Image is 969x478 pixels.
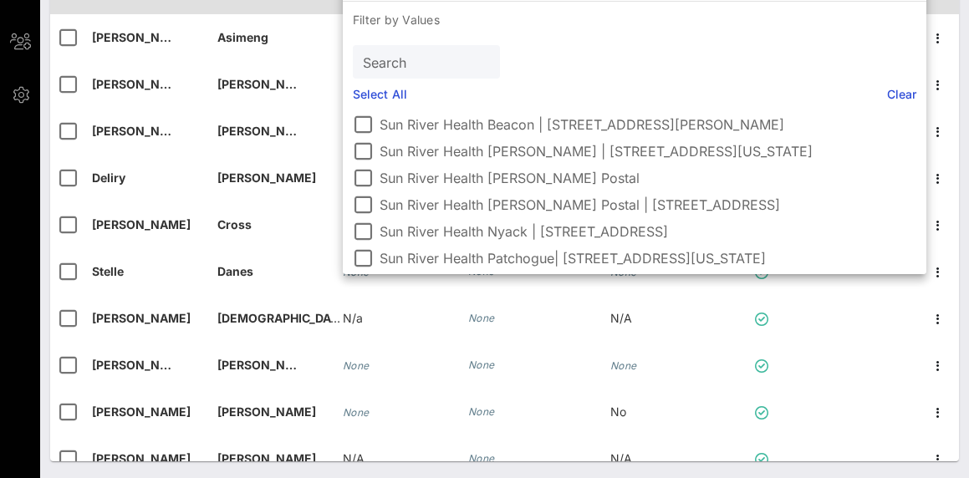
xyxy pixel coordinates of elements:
span: Deliry [92,170,125,185]
span: [PERSON_NAME] [217,358,316,372]
i: None [468,358,495,371]
span: [PERSON_NAME] [92,77,191,91]
label: Sun River Health [PERSON_NAME] Postal | [STREET_ADDRESS] [380,196,916,213]
span: N/A [610,451,632,465]
span: [DEMOGRAPHIC_DATA] [217,311,349,325]
span: [PERSON_NAME] [217,404,316,419]
label: Sun River Health [PERSON_NAME] | [STREET_ADDRESS][US_STATE] [380,143,916,160]
span: Danes [217,264,253,278]
span: [PERSON_NAME] [217,124,316,138]
a: Select All [353,85,407,104]
i: None [468,452,495,465]
span: [PERSON_NAME] [217,451,316,465]
span: Stelle [92,264,124,278]
span: [PERSON_NAME] [217,77,316,91]
i: None [610,359,637,372]
i: None [343,359,370,372]
label: Sun River Health [PERSON_NAME] Postal [380,170,916,186]
i: None [343,406,370,419]
i: None [468,405,495,418]
span: [PERSON_NAME] [92,30,191,44]
a: Clear [887,85,917,104]
span: N/A [610,311,632,325]
span: [PERSON_NAME] [92,451,191,465]
span: [PERSON_NAME] [92,311,191,325]
span: Cross [217,217,252,231]
p: Filter by Values [343,2,926,38]
span: [PERSON_NAME] [92,358,191,372]
span: N/a [343,311,363,325]
i: None [468,312,495,324]
span: Asimeng [217,30,268,44]
label: Sun River Health Beacon | [STREET_ADDRESS][PERSON_NAME] [380,116,916,133]
span: [PERSON_NAME] [92,404,191,419]
label: Sun River Health Patchogue| [STREET_ADDRESS][US_STATE] [380,250,916,267]
span: [PERSON_NAME] [92,124,191,138]
span: No [610,404,626,419]
span: [PERSON_NAME] [217,170,316,185]
span: [PERSON_NAME] [92,217,191,231]
label: Sun River Health Nyack | [STREET_ADDRESS] [380,223,916,240]
span: N/A [343,451,365,465]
